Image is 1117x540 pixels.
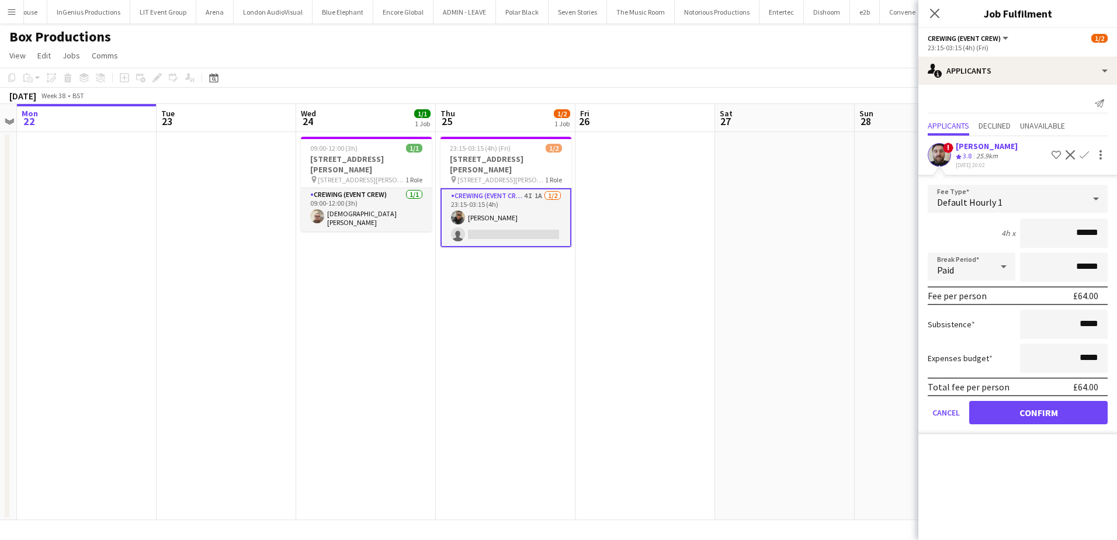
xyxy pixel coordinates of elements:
span: Mon [22,108,38,119]
button: Entertec [759,1,804,23]
span: 26 [578,115,589,128]
button: Arena [196,1,234,23]
span: 28 [858,115,873,128]
span: Default Hourly 1 [937,196,1002,208]
button: Blue Elephant [313,1,373,23]
button: LIT Event Group [130,1,196,23]
span: Comms [92,50,118,61]
span: Week 38 [39,91,68,100]
div: Fee per person [928,290,987,302]
span: 1/1 [414,109,431,118]
button: London AudioVisual [234,1,313,23]
button: Polar Black [496,1,549,23]
div: 25.9km [974,151,1000,161]
span: 09:00-12:00 (3h) [310,144,358,153]
span: Sun [859,108,873,119]
span: 27 [718,115,733,128]
div: Applicants [918,57,1117,85]
app-job-card: 23:15-03:15 (4h) (Fri)1/2[STREET_ADDRESS][PERSON_NAME] [STREET_ADDRESS][PERSON_NAME]1 RoleCrewing... [440,137,571,247]
button: Dishoom [804,1,850,23]
div: 4h x [1001,228,1015,238]
a: Comms [87,48,123,63]
span: Applicants [928,122,969,130]
button: The Music Room [607,1,675,23]
span: Thu [440,108,455,119]
span: 23:15-03:15 (4h) (Fri) [450,144,511,153]
app-job-card: 09:00-12:00 (3h)1/1[STREET_ADDRESS][PERSON_NAME] [STREET_ADDRESS][PERSON_NAME]1 RoleCrewing (Even... [301,137,432,231]
h3: Job Fulfilment [918,6,1117,21]
span: 23 [159,115,175,128]
label: Subsistence [928,319,975,330]
button: Encore Global [373,1,433,23]
span: Crewing (Event Crew) [928,34,1001,43]
span: 3.8 [963,151,972,160]
span: 1/1 [406,144,422,153]
button: Seven Stories [549,1,607,23]
div: [DATE] [9,90,36,102]
span: Unavailable [1020,122,1065,130]
span: Wed [301,108,316,119]
span: [STREET_ADDRESS][PERSON_NAME] [457,175,545,184]
div: Total fee per person [928,381,1010,393]
span: 1/2 [1091,34,1108,43]
div: [DATE] 20:02 [956,161,1018,169]
h3: [STREET_ADDRESS][PERSON_NAME] [301,154,432,175]
span: 1/2 [554,109,570,118]
span: [STREET_ADDRESS][PERSON_NAME] [318,175,405,184]
span: 1/2 [546,144,562,153]
button: Convene [880,1,925,23]
span: Tue [161,108,175,119]
a: Jobs [58,48,85,63]
button: Confirm [969,401,1108,424]
span: ! [943,143,953,153]
h1: Box Productions [9,28,111,46]
span: Jobs [63,50,80,61]
button: InGenius Productions [47,1,130,23]
span: 22 [20,115,38,128]
app-card-role: Crewing (Event Crew)1/109:00-12:00 (3h)[DEMOGRAPHIC_DATA][PERSON_NAME] [301,188,432,231]
button: Notorious Productions [675,1,759,23]
span: Edit [37,50,51,61]
span: Fri [580,108,589,119]
div: [PERSON_NAME] [956,141,1018,151]
app-card-role: Crewing (Event Crew)4I1A1/223:15-03:15 (4h)[PERSON_NAME] [440,188,571,247]
div: 23:15-03:15 (4h) (Fri) [928,43,1108,52]
span: Declined [979,122,1011,130]
button: ADMIN - LEAVE [433,1,496,23]
span: 1 Role [405,175,422,184]
div: £64.00 [1073,381,1098,393]
label: Expenses budget [928,353,993,364]
a: View [5,48,30,63]
div: £64.00 [1073,290,1098,302]
span: 1 Role [545,175,562,184]
div: BST [72,91,84,100]
a: Edit [33,48,55,63]
div: 1 Job [415,119,430,128]
div: 1 Job [554,119,570,128]
h3: [STREET_ADDRESS][PERSON_NAME] [440,154,571,175]
span: View [9,50,26,61]
button: Crewing (Event Crew) [928,34,1010,43]
span: 25 [439,115,455,128]
span: 24 [299,115,316,128]
button: Cancel [928,401,965,424]
span: Paid [937,264,954,276]
span: Sat [720,108,733,119]
button: e2b [850,1,880,23]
